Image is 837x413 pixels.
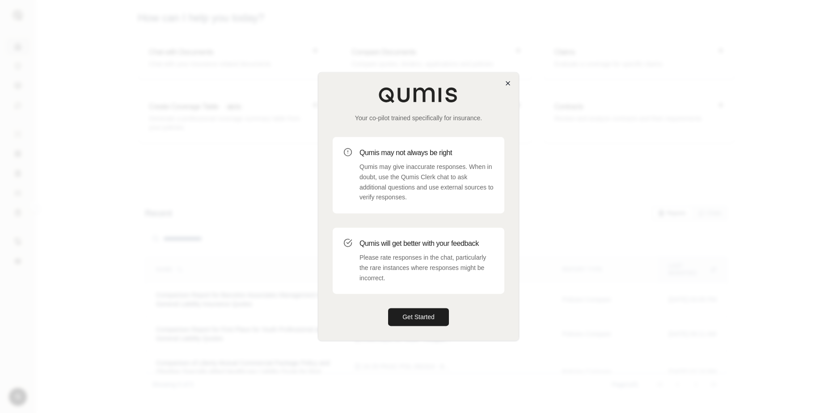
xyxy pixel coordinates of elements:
[378,87,459,103] img: Qumis Logo
[359,147,494,158] h3: Qumis may not always be right
[359,238,494,249] h3: Qumis will get better with your feedback
[359,162,494,202] p: Qumis may give inaccurate responses. When in doubt, use the Qumis Clerk chat to ask additional qu...
[388,308,449,326] button: Get Started
[359,253,494,283] p: Please rate responses in the chat, particularly the rare instances where responses might be incor...
[333,114,504,122] p: Your co-pilot trained specifically for insurance.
